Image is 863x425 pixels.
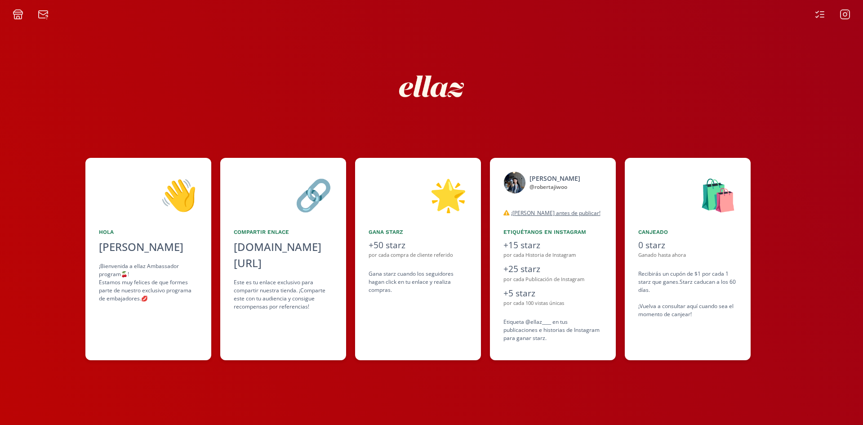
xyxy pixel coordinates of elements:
div: Canjeado [638,228,737,236]
div: +5 starz [503,287,602,300]
div: Este es tu enlace exclusivo para compartir nuestra tienda. ¡Comparte este con tu audiencia y cons... [234,278,333,311]
div: +25 starz [503,263,602,276]
div: @ robertajiwoo [529,183,580,191]
div: 👋 [99,171,198,217]
div: +15 starz [503,239,602,252]
div: Recibirás un cupón de $1 por cada 1 starz que ganes. Starz caducan a los 60 días. ¡Vuelva a consu... [638,270,737,318]
div: Etiquétanos en Instagram [503,228,602,236]
div: [PERSON_NAME] [99,239,198,255]
div: [DOMAIN_NAME][URL] [234,239,333,271]
u: ¡[PERSON_NAME] antes de publicar! [511,209,601,217]
div: por cada Publicación de Instagram [503,276,602,283]
div: [PERSON_NAME] [529,174,580,183]
div: Etiqueta @ellaz____ en tus publicaciones e historias de Instagram para ganar starz. [503,318,602,342]
div: 🔗 [234,171,333,217]
div: por cada compra de cliente referido [369,251,467,259]
div: Gana starz cuando los seguidores hagan click en tu enlace y realiza compras . [369,270,467,294]
div: por cada 100 vistas únicas [503,300,602,307]
div: 🌟 [369,171,467,217]
img: 524810648_18520113457031687_8089223174440955574_n.jpg [503,171,526,194]
div: por cada Historia de Instagram [503,251,602,259]
div: ¡Bienvenida a ellaz Ambassador program🍒! Estamos muy felices de que formes parte de nuestro exclu... [99,262,198,303]
div: 0 starz [638,239,737,252]
div: 🛍️ [638,171,737,217]
div: Hola [99,228,198,236]
div: Ganado hasta ahora [638,251,737,259]
div: Gana starz [369,228,467,236]
div: Compartir Enlace [234,228,333,236]
img: nKmKAABZpYV7 [391,46,472,127]
div: +50 starz [369,239,467,252]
